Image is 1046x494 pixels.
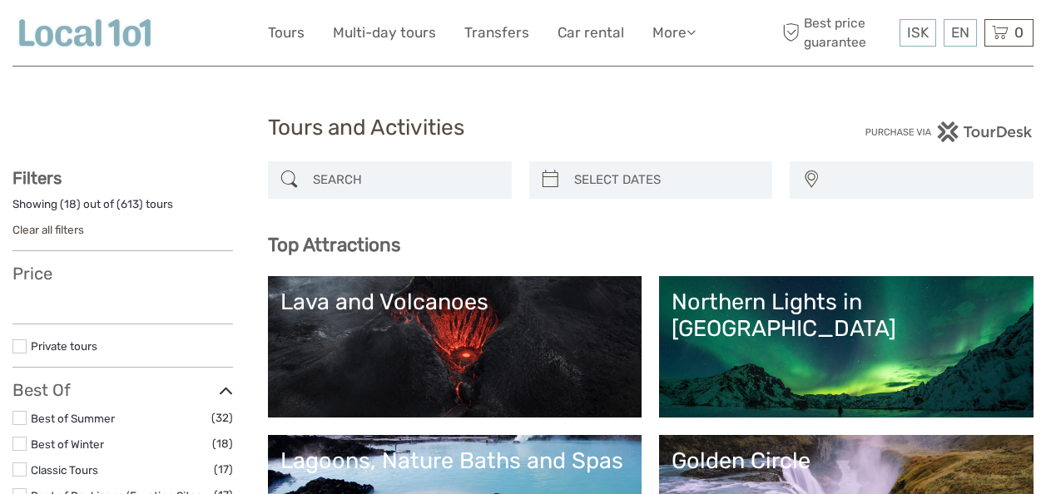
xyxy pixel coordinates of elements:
[31,437,104,451] a: Best of Winter
[778,14,895,51] span: Best price guarantee
[268,21,305,45] a: Tours
[64,196,77,212] label: 18
[1012,24,1026,41] span: 0
[280,289,630,315] div: Lava and Volcanoes
[464,21,529,45] a: Transfers
[558,21,624,45] a: Car rental
[652,21,696,45] a: More
[12,264,233,284] h3: Price
[672,447,1021,474] div: Golden Circle
[31,339,97,353] a: Private tours
[944,19,977,47] div: EN
[121,196,139,212] label: 613
[568,165,765,195] input: SELECT DATES
[211,408,233,427] span: (32)
[268,115,779,141] h1: Tours and Activities
[280,289,630,405] a: Lava and Volcanoes
[12,223,84,236] a: Clear all filters
[672,289,1021,405] a: Northern Lights in [GEOGRAPHIC_DATA]
[268,234,400,256] b: Top Attractions
[31,463,98,477] a: Classic Tours
[212,434,233,453] span: (18)
[12,380,233,400] h3: Best Of
[306,165,503,195] input: SEARCH
[12,12,157,53] img: Local 101
[865,121,1034,142] img: PurchaseViaTourDesk.png
[12,196,233,222] div: Showing ( ) out of ( ) tours
[672,289,1021,343] div: Northern Lights in [GEOGRAPHIC_DATA]
[31,412,115,425] a: Best of Summer
[12,168,62,188] strong: Filters
[333,21,436,45] a: Multi-day tours
[214,460,233,479] span: (17)
[907,24,929,41] span: ISK
[280,447,630,474] div: Lagoons, Nature Baths and Spas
